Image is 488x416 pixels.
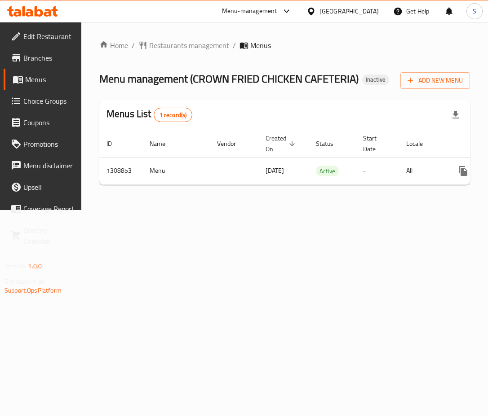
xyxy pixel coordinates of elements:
span: Menus [25,74,74,85]
span: Active [316,166,339,176]
a: Menus [4,69,81,90]
a: Menu disclaimer [4,155,81,176]
span: Coupons [23,117,74,128]
span: ID [106,138,124,149]
span: 1.0.0 [28,260,42,272]
span: Upsell [23,182,74,193]
a: Upsell [4,176,81,198]
span: Version: [4,260,27,272]
td: - [356,157,399,184]
li: / [233,40,236,51]
span: Status [316,138,345,149]
nav: breadcrumb [99,40,470,51]
div: Inactive [362,74,389,85]
span: Created On [266,133,298,154]
span: Coverage Report [23,203,74,214]
div: Export file [445,104,466,126]
button: more [453,160,474,182]
a: Promotions [4,133,81,155]
span: Promotions [23,139,74,149]
span: Choice Groups [23,96,74,106]
h2: Menus List [106,107,192,122]
span: 1 record(s) [154,111,192,119]
button: Add New Menu [400,72,470,89]
a: Choice Groups [4,90,81,112]
span: Menus [250,40,271,51]
div: [GEOGRAPHIC_DATA] [319,6,379,16]
span: Get support on: [4,276,46,287]
div: Menu-management [222,6,277,17]
span: Name [150,138,177,149]
a: Edit Restaurant [4,26,81,47]
span: S [473,6,476,16]
span: Menu management ( CROWN FRIED CHICKEN CAFETERIA ) [99,69,359,89]
span: Add New Menu [408,75,463,86]
a: Coverage Report [4,198,81,219]
span: Edit Restaurant [23,31,74,42]
span: Restaurants management [149,40,229,51]
a: Grocery Checklist [4,219,81,252]
span: Grocery Checklist [23,225,74,246]
span: Vendor [217,138,248,149]
a: Branches [4,47,81,69]
div: Total records count [154,108,193,122]
a: Support.OpsPlatform [4,285,62,296]
span: Locale [406,138,435,149]
span: Branches [23,53,74,63]
span: [DATE] [266,165,284,176]
span: Inactive [362,76,389,83]
a: Coupons [4,112,81,133]
span: Menu disclaimer [23,160,74,171]
td: 1308853 [99,157,142,184]
td: Menu [142,157,210,184]
a: Home [99,40,128,51]
a: Restaurants management [138,40,229,51]
td: All [399,157,445,184]
span: Start Date [363,133,388,154]
li: / [132,40,135,51]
